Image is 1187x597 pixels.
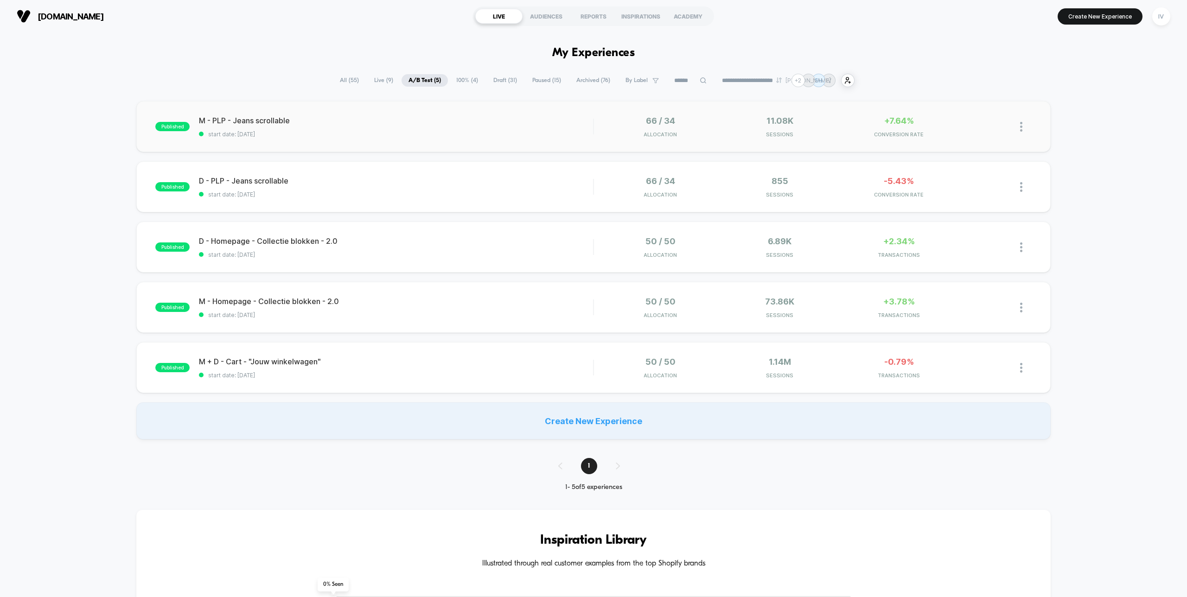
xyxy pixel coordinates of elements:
span: 1 [581,458,597,474]
span: start date: [DATE] [199,191,593,198]
span: M + D - Cart - "Jouw winkelwagen" [199,357,593,366]
span: start date: [DATE] [199,251,593,258]
span: -5.43% [884,176,914,186]
button: IV [1149,7,1173,26]
span: 0 % Seen [318,578,349,591]
span: Sessions [722,372,837,379]
span: +3.78% [883,297,915,306]
span: TRANSACTIONS [842,252,956,258]
div: REPORTS [570,9,617,24]
span: CONVERSION RATE [842,131,956,138]
span: 100% ( 4 ) [449,74,485,87]
span: 11.08k [766,116,793,126]
span: start date: [DATE] [199,372,593,379]
span: Sessions [722,312,837,318]
span: -0.79% [884,357,914,367]
span: D - PLP - Jeans scrollable [199,176,593,185]
span: Sessions [722,252,837,258]
span: 50 / 50 [645,357,676,367]
img: close [1020,242,1022,252]
span: Allocation [644,252,677,258]
span: Sessions [722,131,837,138]
span: published [155,242,190,252]
span: +7.64% [884,116,914,126]
span: CONVERSION RATE [842,191,956,198]
span: Paused ( 15 ) [525,74,568,87]
span: start date: [DATE] [199,131,593,138]
span: 73.86k [765,297,794,306]
div: + 2 [791,74,805,87]
img: end [776,77,782,83]
span: published [155,122,190,131]
span: published [155,303,190,312]
span: 66 / 34 [646,176,675,186]
img: close [1020,363,1022,373]
span: D - Homepage - Collectie blokken - 2.0 [199,236,593,246]
span: published [155,363,190,372]
div: AUDIENCES [523,9,570,24]
button: Create New Experience [1058,8,1142,25]
span: TRANSACTIONS [842,372,956,379]
span: Sessions [722,191,837,198]
span: 66 / 34 [646,116,675,126]
img: close [1020,182,1022,192]
span: By Label [625,77,648,84]
span: [DOMAIN_NAME] [38,12,104,21]
span: start date: [DATE] [199,311,593,318]
span: M - PLP - Jeans scrollable [199,116,593,125]
h3: Inspiration Library [164,533,1022,548]
span: Live ( 9 ) [367,74,400,87]
span: Allocation [644,372,677,379]
span: 6.89k [768,236,791,246]
img: close [1020,122,1022,132]
span: 50 / 50 [645,297,676,306]
span: TRANSACTIONS [842,312,956,318]
div: IV [1152,7,1170,25]
div: LIVE [475,9,523,24]
span: 855 [772,176,788,186]
span: Draft ( 31 ) [486,74,524,87]
h4: Illustrated through real customer examples from the top Shopify brands [164,559,1022,568]
button: [DOMAIN_NAME] [14,9,107,24]
span: M - Homepage - Collectie blokken - 2.0 [199,297,593,306]
h1: My Experiences [552,46,635,60]
span: A/B Test ( 5 ) [402,74,448,87]
img: close [1020,303,1022,312]
span: +2.34% [883,236,915,246]
span: All ( 55 ) [333,74,366,87]
div: INSPIRATIONS [617,9,664,24]
span: Archived ( 76 ) [569,74,617,87]
span: Allocation [644,191,677,198]
span: Allocation [644,131,677,138]
div: ACADEMY [664,9,712,24]
span: Allocation [644,312,677,318]
img: Visually logo [17,9,31,23]
span: published [155,182,190,191]
div: Create New Experience [136,402,1050,439]
p: [PERSON_NAME] [785,77,831,84]
div: 1 - 5 of 5 experiences [549,483,638,491]
span: 1.14M [769,357,791,367]
span: 50 / 50 [645,236,676,246]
